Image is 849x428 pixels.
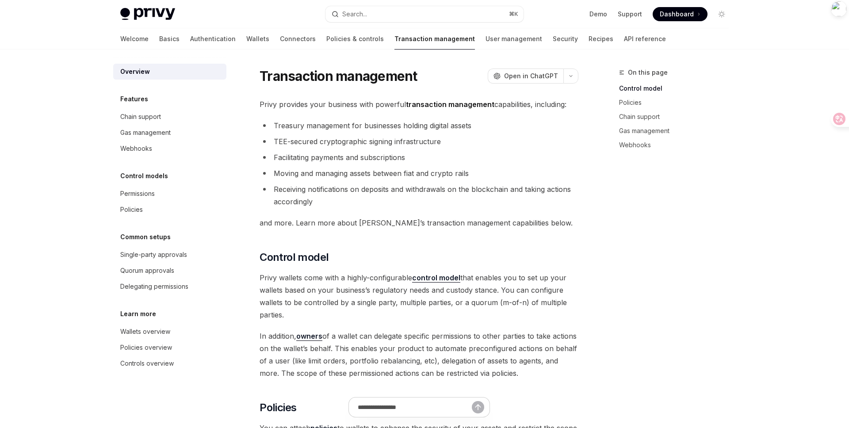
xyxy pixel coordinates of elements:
span: Control model [260,250,329,264]
div: Overview [120,66,150,77]
img: light logo [120,8,175,20]
strong: transaction management [406,100,494,109]
span: Dashboard [660,10,694,19]
h5: Common setups [120,232,171,242]
span: Open in ChatGPT [504,72,558,80]
div: Policies overview [120,342,172,353]
div: Wallets overview [120,326,170,337]
div: Delegating permissions [120,281,188,292]
div: Single-party approvals [120,249,187,260]
span: On this page [628,67,668,78]
span: Privy wallets come with a highly-configurable that enables you to set up your wallets based on yo... [260,271,578,321]
div: Search... [342,9,367,19]
a: Policies [619,96,736,110]
li: TEE-secured cryptographic signing infrastructure [260,135,578,148]
div: Permissions [120,188,155,199]
a: Webhooks [619,138,736,152]
a: Gas management [113,125,226,141]
a: Dashboard [653,7,707,21]
button: Search...⌘K [325,6,524,22]
span: ⌘ K [509,11,518,18]
a: User management [486,28,542,50]
a: Support [618,10,642,19]
a: Wallets [246,28,269,50]
a: Control model [619,81,736,96]
a: Welcome [120,28,149,50]
a: Security [553,28,578,50]
strong: control model [412,273,460,282]
a: Demo [589,10,607,19]
a: Delegating permissions [113,279,226,294]
a: Permissions [113,186,226,202]
a: Gas management [619,124,736,138]
a: Wallets overview [113,324,226,340]
span: and more. Learn more about [PERSON_NAME]’s transaction management capabilities below. [260,217,578,229]
div: Controls overview [120,358,174,369]
a: Chain support [619,110,736,124]
a: API reference [624,28,666,50]
a: Overview [113,64,226,80]
h5: Control models [120,171,168,181]
a: Single-party approvals [113,247,226,263]
h1: Transaction management [260,68,417,84]
a: Basics [159,28,180,50]
a: owners [296,332,322,341]
span: Privy provides your business with powerful capabilities, including: [260,98,578,111]
a: Authentication [190,28,236,50]
a: Connectors [280,28,316,50]
div: Gas management [120,127,171,138]
a: Controls overview [113,355,226,371]
li: Treasury management for businesses holding digital assets [260,119,578,132]
button: Open in ChatGPT [488,69,563,84]
a: Quorum approvals [113,263,226,279]
li: Facilitating payments and subscriptions [260,151,578,164]
a: Recipes [589,28,613,50]
div: Webhooks [120,143,152,154]
h5: Features [120,94,148,104]
div: Policies [120,204,143,215]
a: control model [412,273,460,283]
a: Policies & controls [326,28,384,50]
a: Webhooks [113,141,226,157]
div: Chain support [120,111,161,122]
span: In addition, of a wallet can delegate specific permissions to other parties to take actions on th... [260,330,578,379]
a: Chain support [113,109,226,125]
button: Send message [472,401,484,413]
h5: Learn more [120,309,156,319]
div: Quorum approvals [120,265,174,276]
a: Policies [113,202,226,218]
a: Transaction management [394,28,475,50]
a: Policies overview [113,340,226,355]
li: Moving and managing assets between fiat and crypto rails [260,167,578,180]
li: Receiving notifications on deposits and withdrawals on the blockchain and taking actions accordingly [260,183,578,208]
button: Toggle dark mode [715,7,729,21]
